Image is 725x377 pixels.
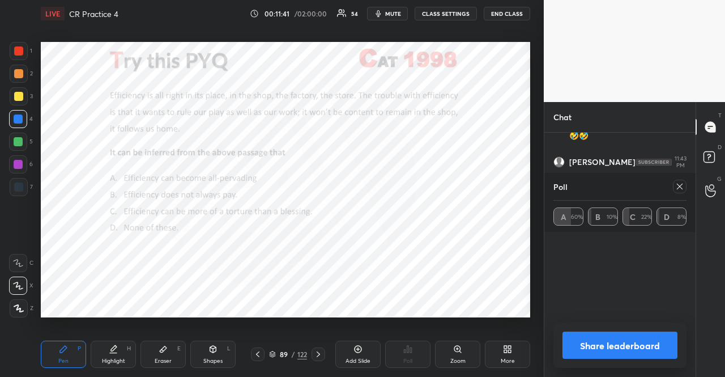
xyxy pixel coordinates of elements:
[367,7,408,20] button: mute
[155,358,172,364] div: Eraser
[10,42,32,60] div: 1
[10,178,33,196] div: 7
[569,157,636,167] h6: [PERSON_NAME]
[636,159,672,166] img: 4P8fHbbgJtejmAAAAAElFTkSuQmCC
[717,175,722,183] p: G
[562,332,677,359] button: Share leaderboard
[10,299,33,317] div: Z
[177,346,181,351] div: E
[553,181,568,193] h4: Poll
[674,155,686,169] div: 11:43 PM
[41,7,65,20] div: LIVE
[102,358,125,364] div: Highlight
[9,155,33,173] div: 6
[718,111,722,120] p: T
[278,351,289,358] div: 89
[127,346,131,351] div: H
[9,110,33,128] div: 4
[227,346,231,351] div: L
[9,254,33,272] div: C
[415,7,477,20] button: CLASS SETTINGS
[484,7,530,20] button: END CLASS
[58,358,69,364] div: Pen
[203,358,223,364] div: Shapes
[554,157,564,167] img: default.png
[346,358,370,364] div: Add Slide
[10,65,33,83] div: 2
[10,87,33,105] div: 3
[9,277,33,295] div: X
[569,130,686,142] div: 🤣🤣
[450,358,466,364] div: Zoom
[718,143,722,151] p: D
[9,133,33,151] div: 5
[544,102,581,132] p: Chat
[569,171,686,183] div: hahaha
[501,358,515,364] div: More
[544,133,696,291] div: grid
[351,11,358,16] div: 54
[78,346,81,351] div: P
[385,10,401,18] span: mute
[292,351,295,358] div: /
[297,349,307,359] div: 122
[69,9,118,19] h4: CR Practice 4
